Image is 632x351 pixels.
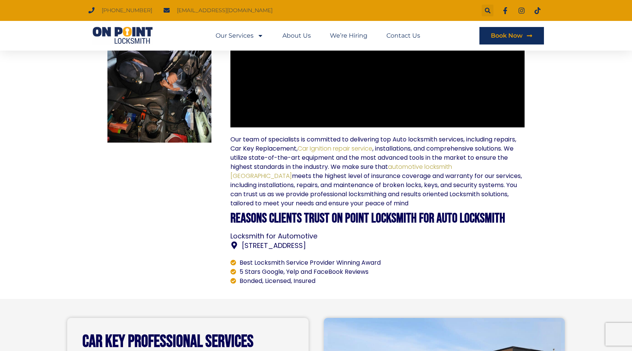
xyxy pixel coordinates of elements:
[107,3,212,143] img: Automotive Locksmith 4
[479,27,544,44] a: Book Now
[240,240,306,251] span: [STREET_ADDRESS]
[230,233,525,240] p: Locksmith for Automotive
[282,27,311,44] a: About Us
[238,267,369,276] span: 5 Stars Google, Yelp and FaceBook Reviews
[82,333,293,350] h2: car key professional Services
[230,135,525,208] p: Our team of specialists is committed to delivering top Auto locksmith services, including repairs...
[175,5,273,16] span: [EMAIL_ADDRESS][DOMAIN_NAME]
[298,144,372,153] a: Car Ignition repair service
[100,5,152,16] span: [PHONE_NUMBER]
[386,27,420,44] a: Contact Us
[491,33,523,39] span: Book Now
[216,27,420,44] nav: Menu
[238,258,381,267] span: Best Locksmith Service Provider Winning Award
[230,240,525,251] a: [STREET_ADDRESS]
[330,27,367,44] a: We’re Hiring
[482,5,493,16] div: Search
[230,212,525,225] h2: Reasons Clients Trust On Point Locksmith For Auto Locksmith
[216,27,263,44] a: Our Services
[238,276,315,286] span: Bonded, Licensed, Insured
[230,162,452,180] a: automotive locksmith [GEOGRAPHIC_DATA]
